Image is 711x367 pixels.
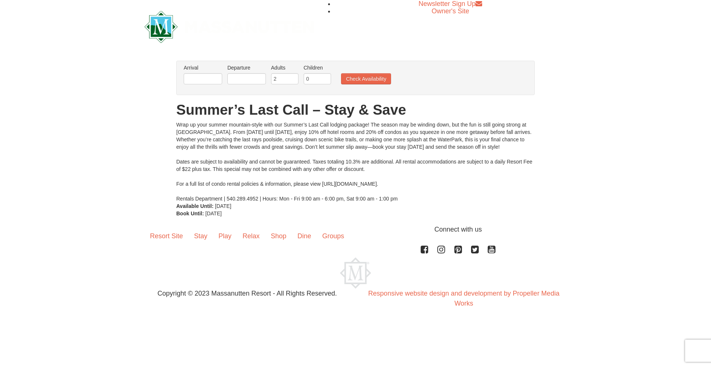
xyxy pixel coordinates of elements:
[176,211,204,216] strong: Book Until:
[176,102,535,117] h1: Summer’s Last Call – Stay & Save
[144,17,314,34] a: Massanutten Resort
[292,225,317,248] a: Dine
[188,225,213,248] a: Stay
[184,64,222,71] label: Arrival
[176,121,535,202] div: Wrap up your summer mountain-style with our Summer’s Last Call lodging package! The season may be...
[139,289,355,299] p: Copyright © 2023 Massanutten Resort - All Rights Reserved.
[144,225,188,248] a: Resort Site
[304,64,331,71] label: Children
[265,225,292,248] a: Shop
[144,11,314,43] img: Massanutten Resort Logo
[206,211,222,216] span: [DATE]
[341,73,391,84] button: Check Availability
[432,7,469,15] a: Owner's Site
[368,290,559,307] a: Responsive website design and development by Propeller Media Works
[144,225,567,235] p: Connect with us
[271,64,298,71] label: Adults
[215,203,231,209] span: [DATE]
[317,225,350,248] a: Groups
[227,64,266,71] label: Departure
[340,257,371,289] img: Massanutten Resort Logo
[176,203,214,209] strong: Available Until:
[213,225,237,248] a: Play
[237,225,265,248] a: Relax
